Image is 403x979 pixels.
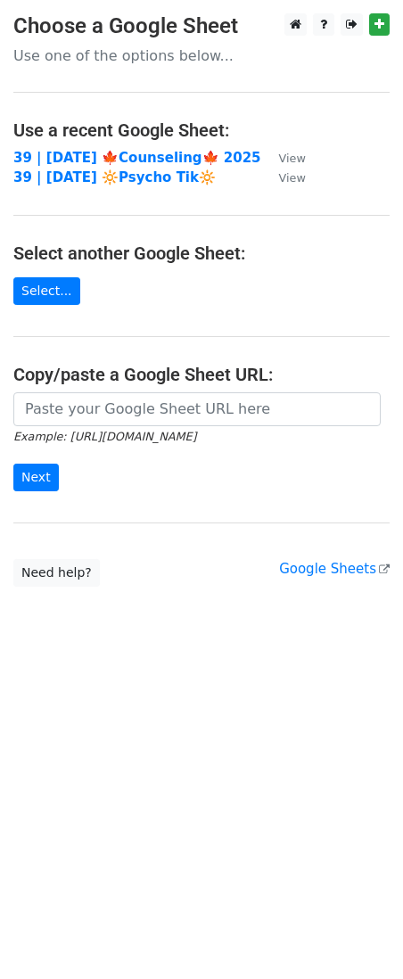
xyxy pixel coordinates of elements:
[13,119,390,141] h4: Use a recent Google Sheet:
[261,169,306,185] a: View
[13,243,390,264] h4: Select another Google Sheet:
[13,430,196,443] small: Example: [URL][DOMAIN_NAME]
[13,392,381,426] input: Paste your Google Sheet URL here
[13,150,261,166] a: 39 | [DATE] 🍁Counseling🍁 2025
[13,464,59,491] input: Next
[279,561,390,577] a: Google Sheets
[261,150,306,166] a: View
[13,559,100,587] a: Need help?
[279,171,306,185] small: View
[13,169,216,185] a: 39 | [DATE] 🔆Psycho Tik🔆
[279,152,306,165] small: View
[13,13,390,39] h3: Choose a Google Sheet
[13,364,390,385] h4: Copy/paste a Google Sheet URL:
[13,277,80,305] a: Select...
[13,46,390,65] p: Use one of the options below...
